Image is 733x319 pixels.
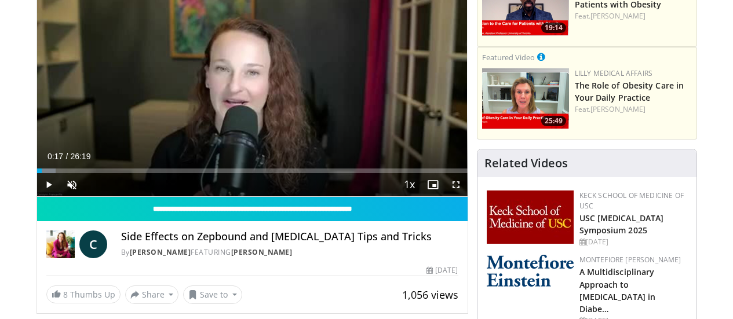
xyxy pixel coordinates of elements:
[484,156,568,170] h4: Related Videos
[487,190,574,244] img: 7b941f1f-d101-407a-8bfa-07bd47db01ba.png.150x105_q85_autocrop_double_scale_upscale_version-0.2.jpg
[590,11,646,21] a: [PERSON_NAME]
[579,237,687,247] div: [DATE]
[575,68,653,78] a: Lilly Medical Affairs
[444,173,468,196] button: Fullscreen
[575,104,692,115] div: Feat.
[482,68,569,129] a: 25:49
[46,285,121,303] a: 8 Thumbs Up
[48,152,63,161] span: 0:17
[575,11,692,21] div: Feat.
[66,152,68,161] span: /
[231,247,293,257] a: [PERSON_NAME]
[541,116,566,126] span: 25:49
[60,173,83,196] button: Unmute
[121,247,458,258] div: By FEATURING
[487,255,574,287] img: b0142b4c-93a1-4b58-8f91-5265c282693c.png.150x105_q85_autocrop_double_scale_upscale_version-0.2.png
[575,80,684,103] a: The Role of Obesity Care in Your Daily Practice
[590,104,646,114] a: [PERSON_NAME]
[183,285,242,304] button: Save to
[130,247,191,257] a: [PERSON_NAME]
[63,289,68,300] span: 8
[37,168,468,173] div: Progress Bar
[482,52,535,63] small: Featured Video
[121,230,458,243] h4: Side Effects on Zepbound and [MEDICAL_DATA] Tips and Tricks
[541,23,566,33] span: 19:14
[482,68,569,129] img: e1208b6b-349f-4914-9dd7-f97803bdbf1d.png.150x105_q85_crop-smart_upscale.png
[70,152,90,161] span: 26:19
[125,285,179,304] button: Share
[398,173,421,196] button: Playback Rate
[421,173,444,196] button: Enable picture-in-picture mode
[402,288,458,302] span: 1,056 views
[426,265,458,276] div: [DATE]
[579,190,684,211] a: Keck School of Medicine of USC
[579,212,664,236] a: USC [MEDICAL_DATA] Symposium 2025
[579,266,656,314] a: A Multidisciplinary Approach to [MEDICAL_DATA] in Diabe…
[37,173,60,196] button: Play
[579,255,681,265] a: Montefiore [PERSON_NAME]
[79,230,107,258] a: C
[46,230,75,258] img: Dr. Carolynn Francavilla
